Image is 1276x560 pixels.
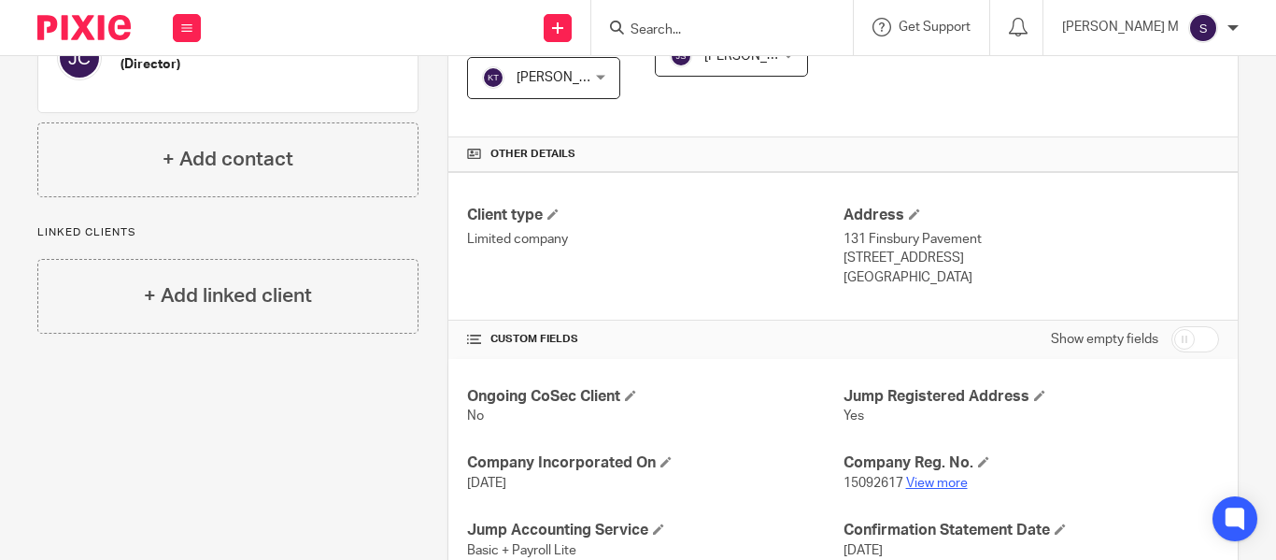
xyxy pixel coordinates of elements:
span: Get Support [899,21,971,34]
span: No [467,409,484,423]
p: [PERSON_NAME] M [1062,18,1179,36]
h4: Ongoing CoSec Client [467,387,843,407]
p: Limited company [467,230,843,249]
label: Show empty fields [1051,330,1158,349]
p: [STREET_ADDRESS] [844,249,1219,267]
h4: CUSTOM FIELDS [467,332,843,347]
img: svg%3E [1188,13,1218,43]
h4: Address [844,206,1219,225]
p: [GEOGRAPHIC_DATA] [844,268,1219,287]
h4: Company Reg. No. [844,453,1219,473]
span: [PERSON_NAME] [517,71,619,84]
h4: + Add linked client [144,281,312,310]
span: Basic + Payroll Lite [467,544,576,557]
h4: Company Incorporated On [467,453,843,473]
span: [DATE] [844,544,883,557]
span: 15092617 [844,477,903,490]
img: svg%3E [482,66,504,89]
span: [DATE] [467,477,506,490]
img: Pixie [37,15,131,40]
p: Linked clients [37,225,418,240]
a: View more [906,477,968,490]
h4: + Add contact [163,145,293,174]
p: 131 Finsbury Pavement [844,230,1219,249]
span: Other details [490,147,575,162]
h4: Client type [467,206,843,225]
h5: (Director) [121,55,241,74]
h4: Confirmation Statement Date [844,521,1219,540]
h4: Jump Registered Address [844,387,1219,407]
img: svg%3E [57,36,102,80]
span: Yes [844,409,864,423]
input: Search [629,22,797,39]
span: [PERSON_NAME] [704,50,807,63]
h4: Jump Accounting Service [467,521,843,540]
